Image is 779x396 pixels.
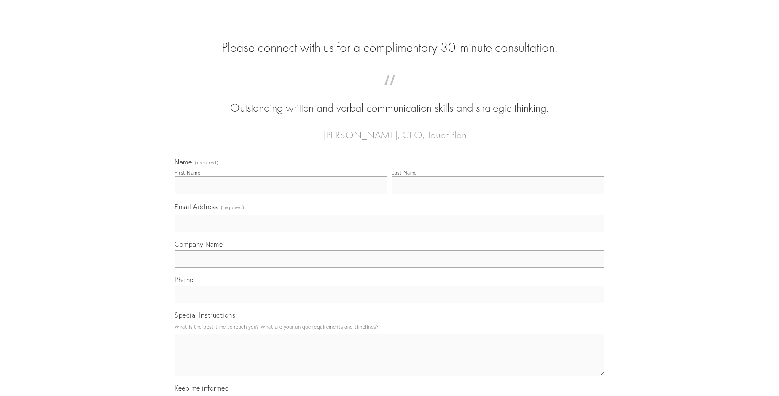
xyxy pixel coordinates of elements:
span: (required) [195,160,218,165]
figcaption: — [PERSON_NAME], CEO, TouchPlan [188,116,591,143]
span: (required) [221,202,244,213]
p: What is the best time to reach you? What are your unique requirements and timelines? [175,321,604,332]
div: First Name [175,170,200,176]
span: Company Name [175,240,223,248]
span: Keep me informed [175,384,229,392]
h2: Please connect with us for a complimentary 30-minute consultation. [175,40,604,56]
div: Last Name [392,170,417,176]
blockquote: Outstanding written and verbal communication skills and strategic thinking. [188,84,591,116]
span: “ [188,84,591,100]
span: Special Instructions [175,311,235,319]
span: Phone [175,275,193,284]
span: Name [175,158,192,166]
span: Email Address [175,202,218,211]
